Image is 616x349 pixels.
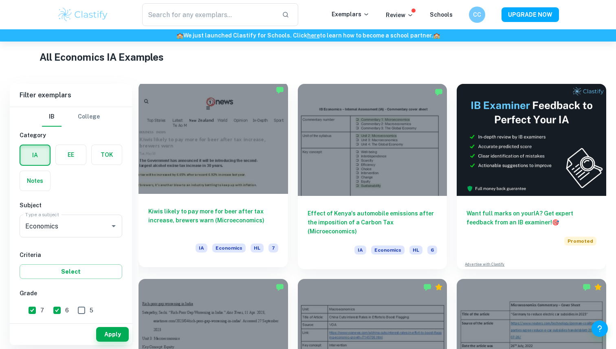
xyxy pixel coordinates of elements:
[332,10,370,19] p: Exemplars
[592,320,608,337] button: Help and Feedback
[90,306,93,315] span: 5
[433,32,440,39] span: 🏫
[20,289,122,298] h6: Grade
[583,283,591,291] img: Marked
[212,244,246,252] span: Economics
[564,237,596,246] span: Promoted
[92,145,122,165] button: TOK
[457,84,606,269] a: Want full marks on yourIA? Get expert feedback from an IB examiner!PromotedAdvertise with Clastify
[371,246,405,255] span: Economics
[56,145,86,165] button: EE
[20,131,122,140] h6: Category
[457,84,606,196] img: Thumbnail
[473,10,482,19] h6: CC
[465,261,504,267] a: Advertise with Clastify
[298,84,447,269] a: Effect of Kenya's automobile emissions after the imposition of a Carbon Tax (Microeconomics)IAEco...
[469,7,485,23] button: CC
[251,244,264,252] span: HL
[20,201,122,210] h6: Subject
[307,32,320,39] a: here
[502,7,559,22] button: UPGRADE NOW
[427,246,437,255] span: 6
[142,3,275,26] input: Search for any exemplars...
[20,171,50,191] button: Notes
[176,32,183,39] span: 🏫
[96,327,129,342] button: Apply
[276,283,284,291] img: Marked
[57,7,109,23] img: Clastify logo
[2,31,614,40] h6: We just launched Clastify for Schools. Click to learn how to become a school partner.
[40,306,44,315] span: 7
[65,306,69,315] span: 6
[78,107,100,127] button: College
[435,283,443,291] div: Premium
[423,283,431,291] img: Marked
[20,250,122,259] h6: Criteria
[308,209,438,236] h6: Effect of Kenya's automobile emissions after the imposition of a Carbon Tax (Microeconomics)
[196,244,207,252] span: IA
[552,219,559,226] span: 🎯
[354,246,366,255] span: IA
[594,283,602,291] div: Premium
[20,264,122,279] button: Select
[10,84,132,107] h6: Filter exemplars
[42,107,62,127] button: IB
[108,220,119,232] button: Open
[466,209,596,227] h6: Want full marks on your IA ? Get expert feedback from an IB examiner!
[40,50,576,64] h1: All Economics IA Examples
[386,11,414,20] p: Review
[430,11,453,18] a: Schools
[268,244,278,252] span: 7
[20,145,50,165] button: IA
[435,88,443,96] img: Marked
[409,246,422,255] span: HL
[148,207,278,234] h6: Kiwis likely to pay more for beer after tax increase, brewers warn (Microeconomics)
[25,211,59,218] label: Type a subject
[139,84,288,269] a: Kiwis likely to pay more for beer after tax increase, brewers warn (Microeconomics)IAEconomicsHL7
[42,107,100,127] div: Filter type choice
[276,86,284,94] img: Marked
